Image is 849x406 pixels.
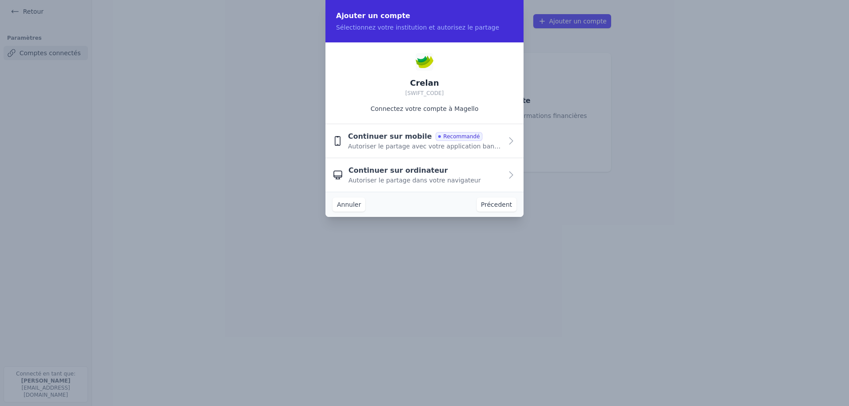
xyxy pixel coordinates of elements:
span: Continuer sur mobile [348,131,432,142]
h2: Crelan [405,78,444,88]
button: Annuler [333,197,365,212]
button: Précedent [477,197,516,212]
p: Sélectionnez votre institution et autorisez le partage [336,23,513,32]
h2: Ajouter un compte [336,11,513,21]
p: Connectez votre compte à Magello [371,104,478,113]
span: Continuer sur ordinateur [348,165,448,176]
button: Continuer sur mobile Recommandé Autoriser le partage avec votre application bancaire [325,124,524,158]
span: [SWIFT_CODE] [405,90,444,96]
span: Autoriser le partage avec votre application bancaire [348,142,502,151]
img: Crelan [416,53,433,71]
span: Autoriser le partage dans votre navigateur [348,176,481,185]
span: Recommandé [436,132,482,141]
button: Continuer sur ordinateur Autoriser le partage dans votre navigateur [325,158,524,192]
